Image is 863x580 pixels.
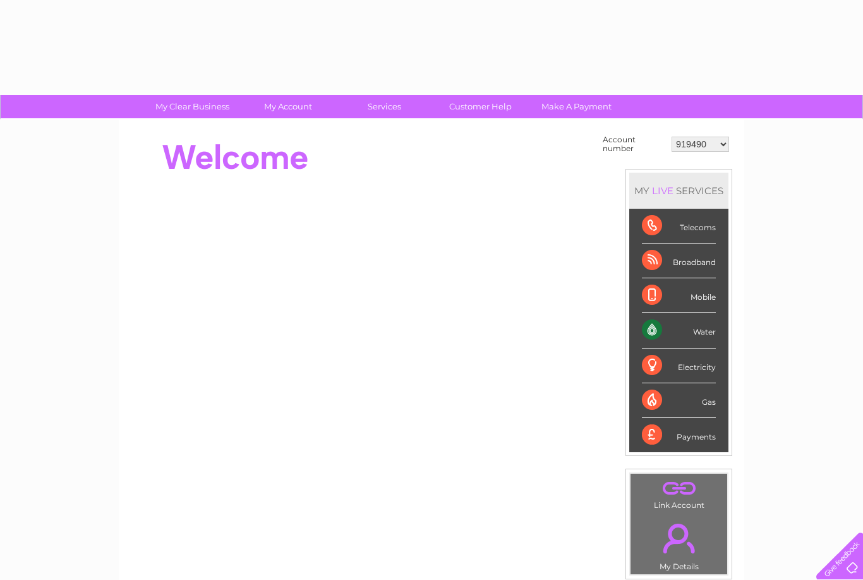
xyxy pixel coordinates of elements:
[634,516,724,560] a: .
[629,173,728,209] div: MY SERVICES
[642,418,716,452] div: Payments
[600,132,668,156] td: Account number
[642,244,716,278] div: Broadband
[642,313,716,348] div: Water
[140,95,244,118] a: My Clear Business
[236,95,341,118] a: My Account
[642,278,716,313] div: Mobile
[642,209,716,244] div: Telecoms
[428,95,533,118] a: Customer Help
[524,95,629,118] a: Make A Payment
[642,349,716,383] div: Electricity
[634,477,724,499] a: .
[642,383,716,418] div: Gas
[332,95,437,118] a: Services
[630,473,728,513] td: Link Account
[649,185,676,197] div: LIVE
[630,513,728,575] td: My Details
